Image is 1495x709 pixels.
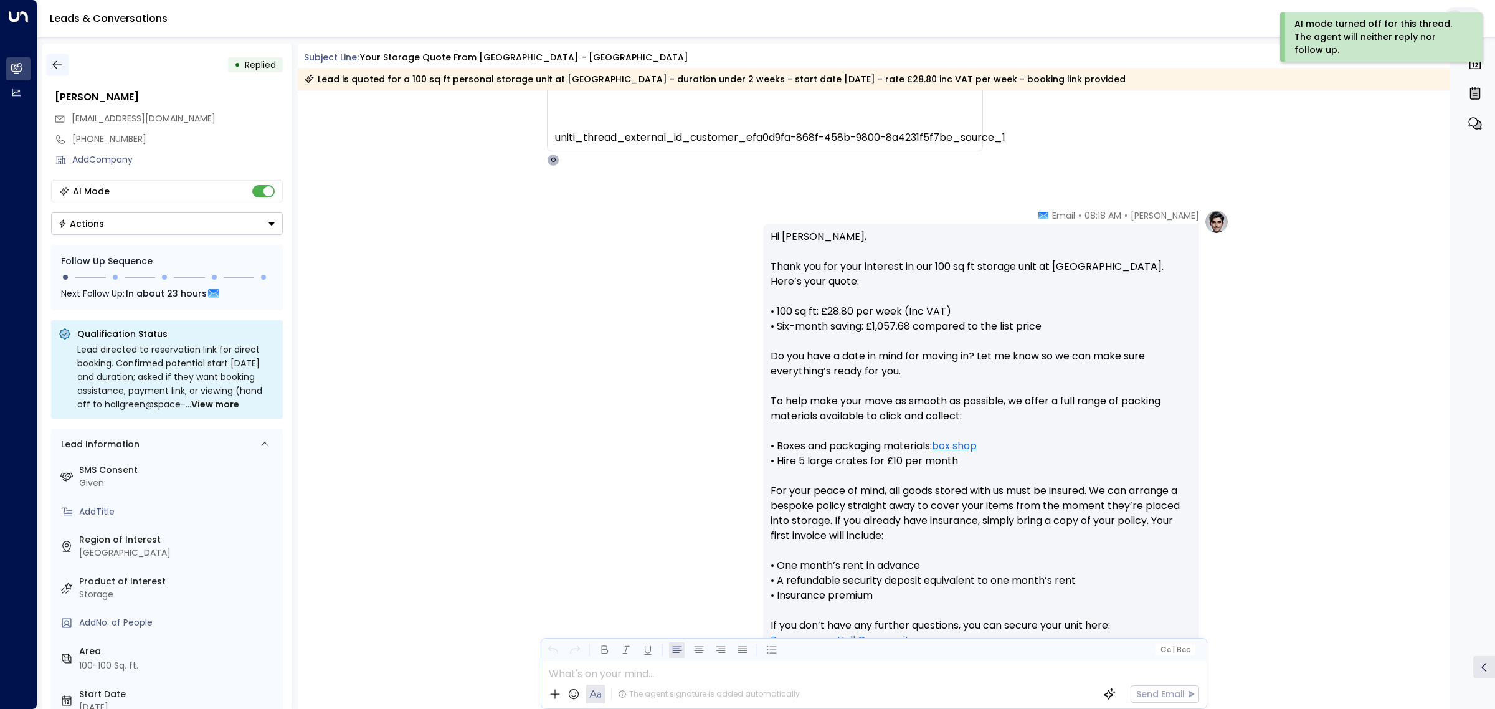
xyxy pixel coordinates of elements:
span: Subject Line: [304,51,359,64]
div: AI mode turned off for this thread. The agent will neither reply nor follow up. [1294,17,1466,57]
div: Lead Information [57,438,140,451]
div: AddCompany [72,153,283,166]
span: | [1172,645,1175,654]
div: Lead is quoted for a 100 sq ft personal storage unit at [GEOGRAPHIC_DATA] - duration under 2 week... [304,73,1126,85]
div: AI Mode [73,185,110,197]
p: Hi [PERSON_NAME], Thank you for your interest in our 100 sq ft storage unit at [GEOGRAPHIC_DATA].... [771,229,1192,708]
div: AddNo. of People [79,616,278,629]
label: Area [79,645,278,658]
span: [PERSON_NAME] [1131,209,1199,222]
a: Reserve your Hall Green unit [771,633,909,648]
label: Product of Interest [79,575,278,588]
div: Follow Up Sequence [61,255,273,268]
div: Your storage quote from [GEOGRAPHIC_DATA] - [GEOGRAPHIC_DATA] [360,51,688,64]
div: The agent signature is added automatically [618,688,800,700]
div: 100-100 Sq. ft. [79,659,138,672]
div: [PERSON_NAME] [55,90,283,105]
button: Actions [51,212,283,235]
div: • [234,54,240,76]
button: Undo [545,642,561,658]
div: Actions [58,218,104,229]
label: Region of Interest [79,533,278,546]
span: In about 23 hours [126,287,207,300]
a: box shop [932,439,977,454]
div: AddTitle [79,505,278,518]
span: • [1124,209,1127,222]
span: Cc Bcc [1160,645,1190,654]
div: O [547,154,559,166]
div: Lead directed to reservation link for direct booking. Confirmed potential start [DATE] and durati... [77,343,275,411]
button: Redo [567,642,582,658]
label: Start Date [79,688,278,701]
div: Storage [79,588,278,601]
span: [EMAIL_ADDRESS][DOMAIN_NAME] [72,112,216,125]
div: Next Follow Up: [61,287,273,300]
img: profile-logo.png [1204,209,1229,234]
span: Email [1052,209,1075,222]
button: Cc|Bcc [1155,644,1195,656]
span: vyhupigiq@gmail.com [72,112,216,125]
label: SMS Consent [79,464,278,477]
span: View more [191,397,239,411]
a: Leads & Conversations [50,11,168,26]
div: [GEOGRAPHIC_DATA] [79,546,278,559]
div: Given [79,477,278,490]
span: Replied [245,59,276,71]
span: 08:18 AM [1084,209,1121,222]
span: • [1078,209,1081,222]
p: Qualification Status [77,328,275,340]
div: Button group with a nested menu [51,212,283,235]
div: [PHONE_NUMBER] [72,133,283,146]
